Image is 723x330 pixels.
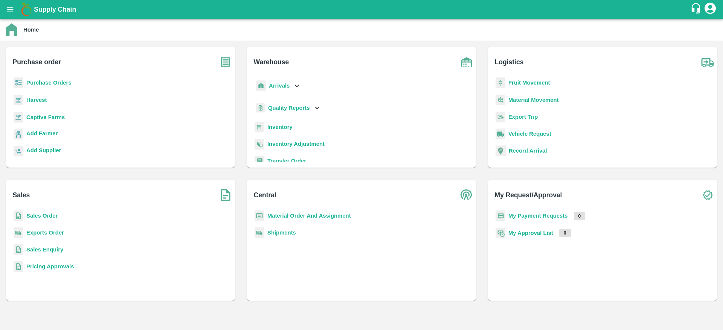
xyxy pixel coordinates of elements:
[14,227,23,238] img: shipments
[26,263,74,269] a: Pricing Approvals
[26,147,61,153] b: Add Supplier
[14,129,23,140] img: farmer
[698,53,717,71] img: truck
[256,103,265,113] img: qualityReport
[267,124,293,130] a: Inventory
[698,186,717,204] img: check
[255,139,264,150] img: inventory
[269,83,290,89] b: Arrivals
[14,210,23,221] img: sales
[690,3,703,16] div: customer-support
[496,112,505,123] img: delivery
[256,80,266,91] img: whArrival
[216,186,235,204] img: soSales
[574,212,586,220] p: 0
[23,27,39,33] b: Home
[26,80,72,86] a: Purchase Orders
[255,77,301,94] div: Arrivals
[14,146,23,157] img: supplier
[14,77,23,88] img: reciept
[26,97,47,103] a: Harvest
[255,210,264,221] img: centralMaterial
[496,94,505,106] img: material
[496,129,505,139] img: vehicle
[255,122,264,133] img: whInventory
[26,213,58,219] a: Sales Order
[26,130,58,136] b: Add Farmer
[495,57,524,67] b: Logistics
[267,158,306,164] a: Transfer Order
[26,230,64,236] a: Exports Order
[703,2,717,17] div: account of current user
[26,114,65,120] a: Captive Farms
[508,230,553,236] a: My Approval List
[508,80,550,86] a: Fruit Movement
[255,100,321,116] div: Quality Reports
[267,230,296,236] a: Shipments
[457,186,476,204] img: central
[254,57,289,67] b: Warehouse
[14,261,23,272] img: sales
[267,141,325,147] a: Inventory Adjustment
[508,97,559,103] a: Material Movement
[34,4,690,15] a: Supply Chain
[496,210,505,221] img: payment
[13,57,61,67] b: Purchase order
[508,114,538,120] a: Export Trip
[255,156,264,167] img: whTransfer
[14,244,23,255] img: sales
[14,112,23,123] img: harvest
[26,129,58,139] a: Add Farmer
[255,227,264,238] img: shipments
[496,227,505,239] img: approval
[6,23,17,36] img: home
[268,105,310,111] b: Quality Reports
[14,94,23,106] img: harvest
[496,77,505,88] img: fruit
[34,6,76,13] b: Supply Chain
[13,190,30,200] b: Sales
[509,148,547,154] a: Record Arrival
[2,1,19,18] button: open drawer
[26,247,63,253] a: Sales Enquiry
[495,190,562,200] b: My Request/Approval
[254,190,276,200] b: Central
[559,229,571,237] p: 0
[19,2,34,17] img: logo
[267,213,351,219] a: Material Order And Assignment
[26,146,61,156] a: Add Supplier
[496,145,506,156] img: recordArrival
[508,213,568,219] a: My Payment Requests
[457,53,476,71] img: warehouse
[216,53,235,71] img: purchase
[508,131,551,137] a: Vehicle Request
